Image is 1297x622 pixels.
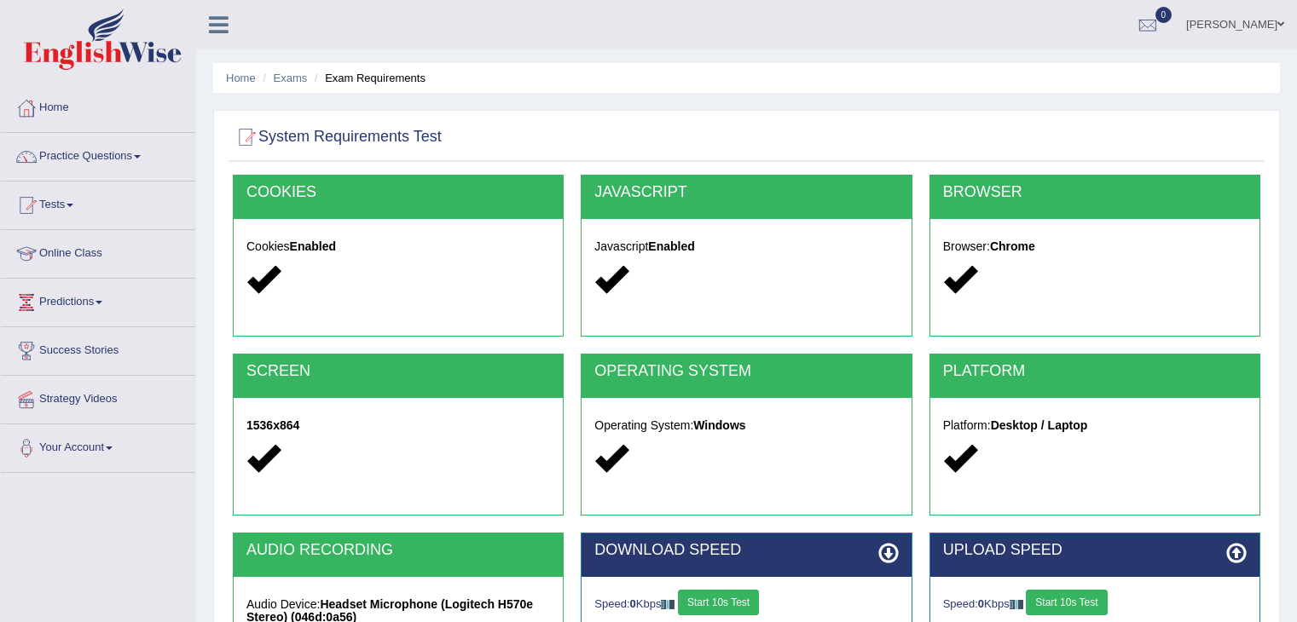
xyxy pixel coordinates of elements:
[290,239,336,253] strong: Enabled
[1,84,195,127] a: Home
[661,600,675,609] img: ajax-loader-fb-connection.gif
[943,184,1247,201] h2: BROWSER
[943,240,1247,253] h5: Browser:
[943,419,1247,432] h5: Platform:
[246,240,550,253] h5: Cookies
[594,184,898,201] h2: JAVASCRIPT
[233,124,442,150] h2: System Requirements Test
[246,363,550,380] h2: SCREEN
[310,70,426,86] li: Exam Requirements
[1,376,195,418] a: Strategy Videos
[978,597,984,610] strong: 0
[943,363,1247,380] h2: PLATFORM
[246,184,550,201] h2: COOKIES
[1026,590,1107,615] button: Start 10s Test
[246,418,299,432] strong: 1536x864
[594,590,898,619] div: Speed: Kbps
[630,597,636,610] strong: 0
[594,240,898,253] h5: Javascript
[1,181,195,224] a: Tests
[991,418,1088,432] strong: Desktop / Laptop
[246,542,550,559] h2: AUDIO RECORDING
[1,327,195,370] a: Success Stories
[1,279,195,321] a: Predictions
[1,230,195,273] a: Online Class
[226,72,256,84] a: Home
[1,424,195,467] a: Your Account
[1,133,195,176] a: Practice Questions
[990,239,1035,253] strong: Chrome
[943,542,1247,559] h2: UPLOAD SPEED
[648,239,694,253] strong: Enabled
[594,542,898,559] h2: DOWNLOAD SPEED
[594,363,898,380] h2: OPERATING SYSTEM
[1155,7,1173,23] span: 0
[594,419,898,432] h5: Operating System:
[274,72,308,84] a: Exams
[678,590,759,615] button: Start 10s Test
[693,418,745,432] strong: Windows
[1010,600,1023,609] img: ajax-loader-fb-connection.gif
[943,590,1247,619] div: Speed: Kbps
